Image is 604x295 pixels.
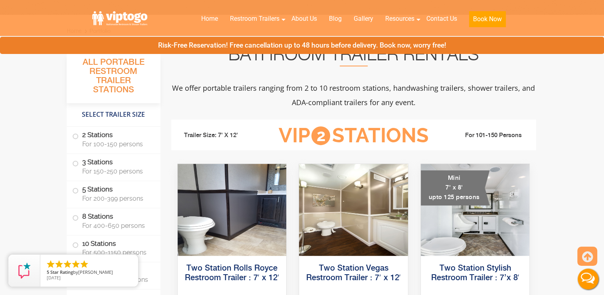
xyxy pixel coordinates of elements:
[266,125,441,147] h3: VIP Stations
[71,259,81,269] li: 
[572,263,604,295] button: Live Chat
[306,264,401,282] a: Two Station Vegas Restroom Trailer : 7′ x 12′
[47,275,61,281] span: [DATE]
[311,126,330,145] span: 2
[67,55,160,103] h3: All Portable Restroom Trailer Stations
[16,263,32,279] img: Review Rating
[82,222,151,229] span: For 400-650 persons
[224,10,285,28] a: Restroom Trailers
[323,10,348,28] a: Blog
[54,259,64,269] li: 
[171,47,536,66] h2: Bathroom Trailer Rentals
[47,270,132,275] span: by
[47,269,49,275] span: 5
[463,10,512,32] a: Book Now
[78,269,113,275] span: [PERSON_NAME]
[285,10,323,28] a: About Us
[421,170,490,205] div: Mini 7' x 8' upto 125 persons
[171,81,536,110] p: We offer portable trailers ranging from 2 to 10 restroom stations, handwashing trailers, shower t...
[82,167,151,175] span: For 150-250 persons
[72,127,155,151] label: 2 Stations
[431,264,519,282] a: Two Station Stylish Restroom Trailer : 7’x 8′
[46,259,55,269] li: 
[67,107,160,122] h4: Select Trailer Size
[72,235,155,260] label: 10 Stations
[72,154,155,179] label: 3 Stations
[50,269,73,275] span: Star Rating
[63,259,72,269] li: 
[348,10,379,28] a: Gallery
[379,10,420,28] a: Resources
[420,10,463,28] a: Contact Us
[178,164,287,256] img: Side view of two station restroom trailer with separate doors for males and females
[82,140,151,148] span: For 100-150 persons
[421,164,530,256] img: A mini restroom trailer with two separate stations and separate doors for males and females
[184,264,279,282] a: Two Station Rolls Royce Restroom Trailer : 7′ x 12′
[72,208,155,233] label: 8 Stations
[441,131,531,140] li: For 101-150 Persons
[82,195,151,202] span: For 200-399 persons
[72,181,155,206] label: 5 Stations
[82,249,151,256] span: For 500-1150 persons
[469,11,506,27] button: Book Now
[299,164,408,256] img: Side view of two station restroom trailer with separate doors for males and females
[195,10,224,28] a: Home
[177,124,266,147] li: Trailer Size: 7' X 12'
[79,259,89,269] li: 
